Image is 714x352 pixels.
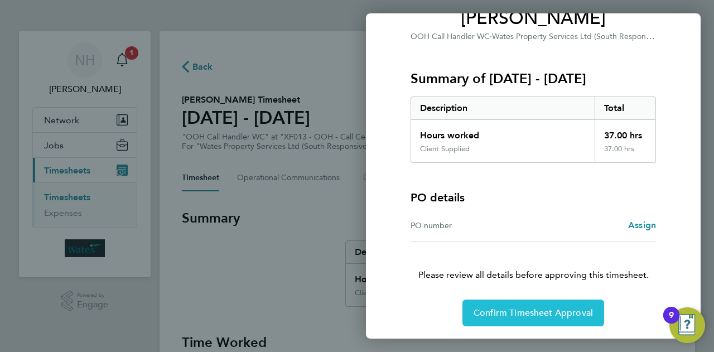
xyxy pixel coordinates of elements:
[411,7,656,30] span: [PERSON_NAME]
[397,242,669,282] p: Please review all details before approving this timesheet.
[595,120,656,144] div: 37.00 hrs
[595,144,656,162] div: 37.00 hrs
[492,31,710,41] span: Wates Property Services Ltd (South Responsive Maintenance)
[411,190,465,205] h4: PO details
[628,220,656,230] span: Assign
[411,97,595,119] div: Description
[669,315,674,330] div: 9
[474,307,593,319] span: Confirm Timesheet Approval
[490,32,492,41] span: ·
[669,307,705,343] button: Open Resource Center, 9 new notifications
[411,97,656,163] div: Summary of 27 Sep - 03 Oct 2025
[411,70,656,88] h3: Summary of [DATE] - [DATE]
[628,219,656,232] a: Assign
[411,120,595,144] div: Hours worked
[411,219,533,232] div: PO number
[411,32,490,41] span: OOH Call Handler WC
[595,97,656,119] div: Total
[462,300,604,326] button: Confirm Timesheet Approval
[420,144,470,153] div: Client Supplied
